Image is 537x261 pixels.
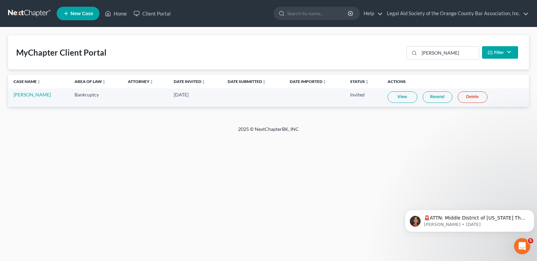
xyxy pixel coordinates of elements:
[102,80,106,84] i: unfold_more
[201,80,205,84] i: unfold_more
[69,88,122,107] td: Bankruptcy
[388,91,417,103] a: View
[287,7,349,20] input: Search by name...
[262,80,266,84] i: unfold_more
[402,196,537,243] iframe: Intercom notifications message
[423,91,452,103] a: Resend
[458,91,487,103] a: Delete
[128,79,153,84] a: Attorneyunfold_more
[13,79,41,84] a: Case Nameunfold_more
[482,46,518,59] button: Filter
[174,79,205,84] a: Date Invitedunfold_more
[382,75,529,88] th: Actions
[76,126,461,138] div: 2025 © NextChapterBK, INC
[290,79,327,84] a: Date Importedunfold_more
[360,7,383,20] a: Help
[130,7,174,20] a: Client Portal
[350,79,369,84] a: Statusunfold_more
[102,7,130,20] a: Home
[365,80,369,84] i: unfold_more
[37,80,41,84] i: unfold_more
[228,79,266,84] a: Date Submittedunfold_more
[149,80,153,84] i: unfold_more
[345,88,382,107] td: Invited
[419,47,479,59] input: Search...
[13,92,51,97] a: [PERSON_NAME]
[528,238,533,243] span: 5
[514,238,530,254] iframe: Intercom live chat
[174,92,189,97] span: [DATE]
[322,80,327,84] i: unfold_more
[384,7,529,20] a: Legal Aid Society of the Orange County Bar Association, Inc.
[75,79,106,84] a: Area of Lawunfold_more
[70,11,93,16] span: New Case
[16,47,107,58] div: MyChapter Client Portal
